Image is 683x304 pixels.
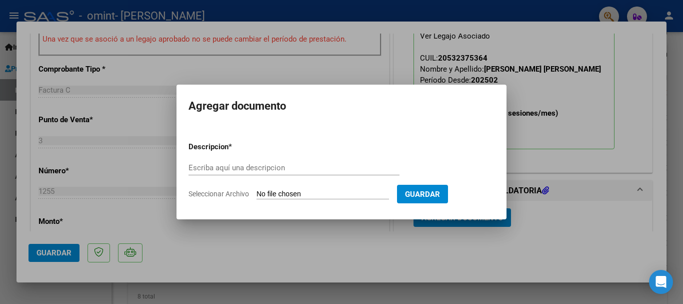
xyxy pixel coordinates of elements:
[397,185,448,203] button: Guardar
[649,270,673,294] div: Open Intercom Messenger
[188,141,280,153] p: Descripcion
[405,190,440,199] span: Guardar
[188,97,494,116] h2: Agregar documento
[188,190,249,198] span: Seleccionar Archivo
